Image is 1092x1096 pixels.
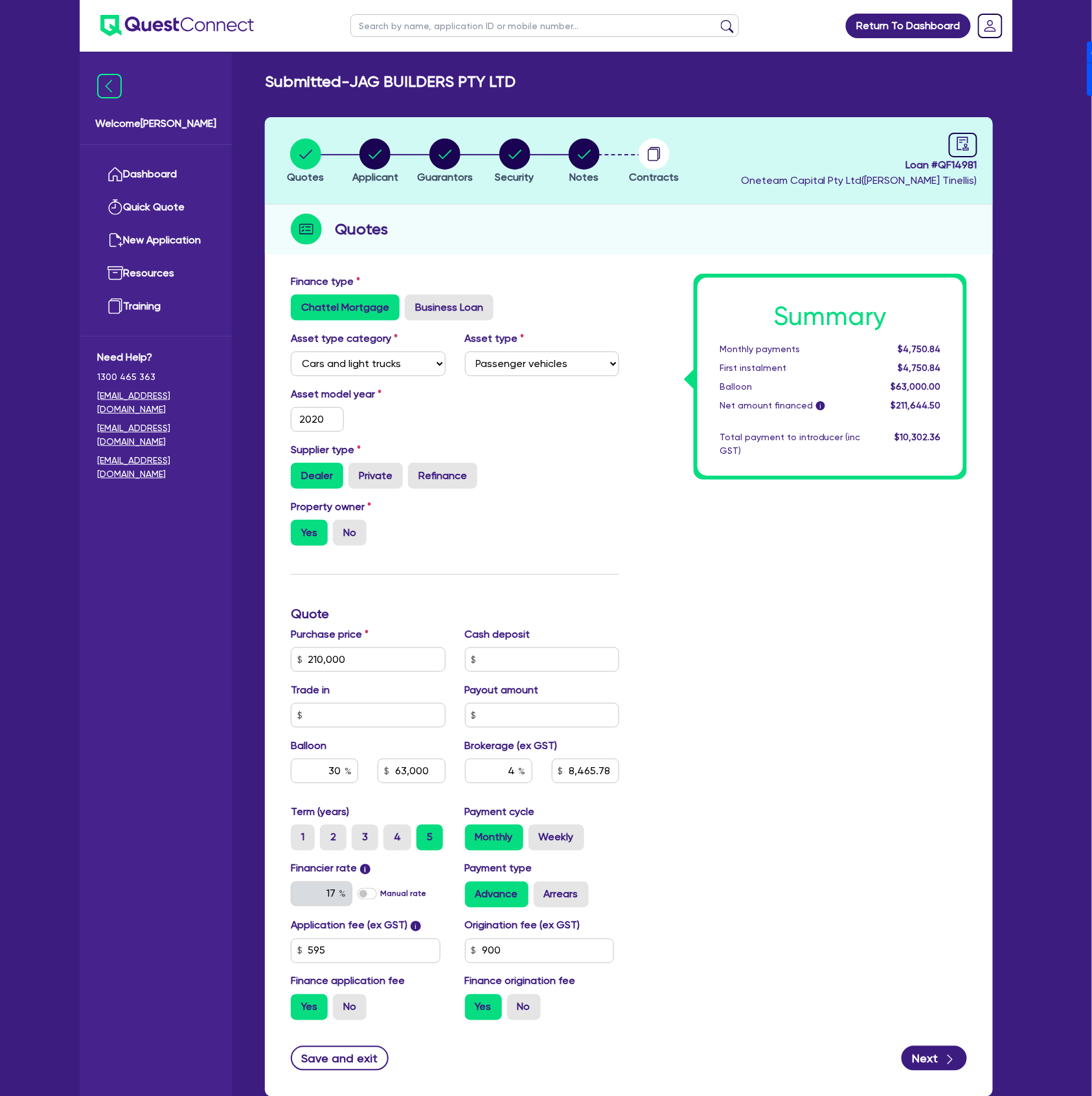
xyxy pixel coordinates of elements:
[411,921,421,932] span: i
[891,400,941,410] span: $211,644.50
[720,301,941,332] h1: Summary
[628,138,679,186] button: Contracts
[465,861,532,877] label: Payment type
[108,199,123,215] img: quick-quote
[333,520,367,546] label: No
[95,116,216,131] span: Welcome [PERSON_NAME]
[465,994,502,1020] label: Yes
[465,882,529,908] label: Advance
[291,738,326,754] label: Balloon
[529,825,584,851] label: Weekly
[265,73,516,91] h2: Submitted - JAG BUILDERS PTY LTD
[891,381,941,392] span: $63,000.00
[291,331,398,346] label: Asset type category
[281,386,455,402] label: Asset model year
[465,918,580,934] label: Origination fee (ex GST)
[408,463,477,489] label: Refinance
[898,363,941,373] span: $4,750.84
[741,174,977,186] span: Oneteam Capital Pty Ltd ( [PERSON_NAME] Tinellis )
[416,825,443,851] label: 5
[465,627,530,642] label: Cash deposit
[291,627,369,642] label: Purchase price
[507,994,541,1020] label: No
[108,298,123,314] img: training
[895,432,941,442] span: $10,302.36
[291,861,370,877] label: Financier rate
[710,399,870,412] div: Net amount financed
[710,380,870,394] div: Balloon
[816,401,825,410] span: i
[465,825,523,851] label: Monthly
[898,344,941,354] span: $4,750.84
[973,9,1007,43] a: Dropdown toggle
[902,1046,967,1071] button: Next
[97,257,214,290] a: Resources
[291,682,330,698] label: Trade in
[383,825,411,851] label: 4
[291,825,315,851] label: 1
[291,520,328,546] label: Yes
[291,1046,389,1071] button: Save and exit
[381,888,427,900] label: Manual rate
[97,421,214,449] a: [EMAIL_ADDRESS][DOMAIN_NAME]
[405,295,494,320] label: Business Loan
[291,804,349,820] label: Term (years)
[333,994,367,1020] label: No
[629,171,679,183] span: Contracts
[352,138,399,186] button: Applicant
[465,738,558,754] label: Brokerage (ex GST)
[291,463,343,489] label: Dealer
[97,224,214,257] a: New Application
[291,974,405,989] label: Finance application fee
[465,682,539,698] label: Payout amount
[352,825,378,851] label: 3
[335,218,388,241] h2: Quotes
[291,499,371,515] label: Property owner
[348,463,403,489] label: Private
[291,442,361,458] label: Supplier type
[291,295,400,320] label: Chattel Mortgage
[291,214,322,245] img: step-icon
[534,882,589,908] label: Arrears
[291,274,360,289] label: Finance type
[350,14,739,37] input: Search by name, application ID or mobile number...
[417,171,473,183] span: Guarantors
[286,138,324,186] button: Quotes
[495,171,534,183] span: Security
[570,171,599,183] span: Notes
[97,350,214,365] span: Need Help?
[360,864,370,875] span: i
[710,431,870,458] div: Total payment to introducer (inc GST)
[100,15,254,36] img: quest-connect-logo-blue
[97,158,214,191] a: Dashboard
[291,918,407,934] label: Application fee (ex GST)
[956,137,970,151] span: audit
[465,974,576,989] label: Finance origination fee
[291,606,619,621] h3: Quote
[710,361,870,375] div: First instalment
[108,265,123,281] img: resources
[465,331,525,346] label: Asset type
[416,138,473,186] button: Guarantors
[352,171,398,183] span: Applicant
[568,138,600,186] button: Notes
[97,454,214,481] a: [EMAIL_ADDRESS][DOMAIN_NAME]
[291,994,328,1020] label: Yes
[741,157,977,173] span: Loan # QF14981
[108,232,123,248] img: new-application
[97,389,214,416] a: [EMAIL_ADDRESS][DOMAIN_NAME]
[495,138,535,186] button: Security
[710,342,870,356] div: Monthly payments
[97,74,122,98] img: icon-menu-close
[97,290,214,323] a: Training
[949,133,977,157] a: audit
[287,171,324,183] span: Quotes
[465,804,535,820] label: Payment cycle
[846,14,971,38] a: Return To Dashboard
[97,370,214,384] span: 1300 465 363
[320,825,347,851] label: 2
[97,191,214,224] a: Quick Quote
